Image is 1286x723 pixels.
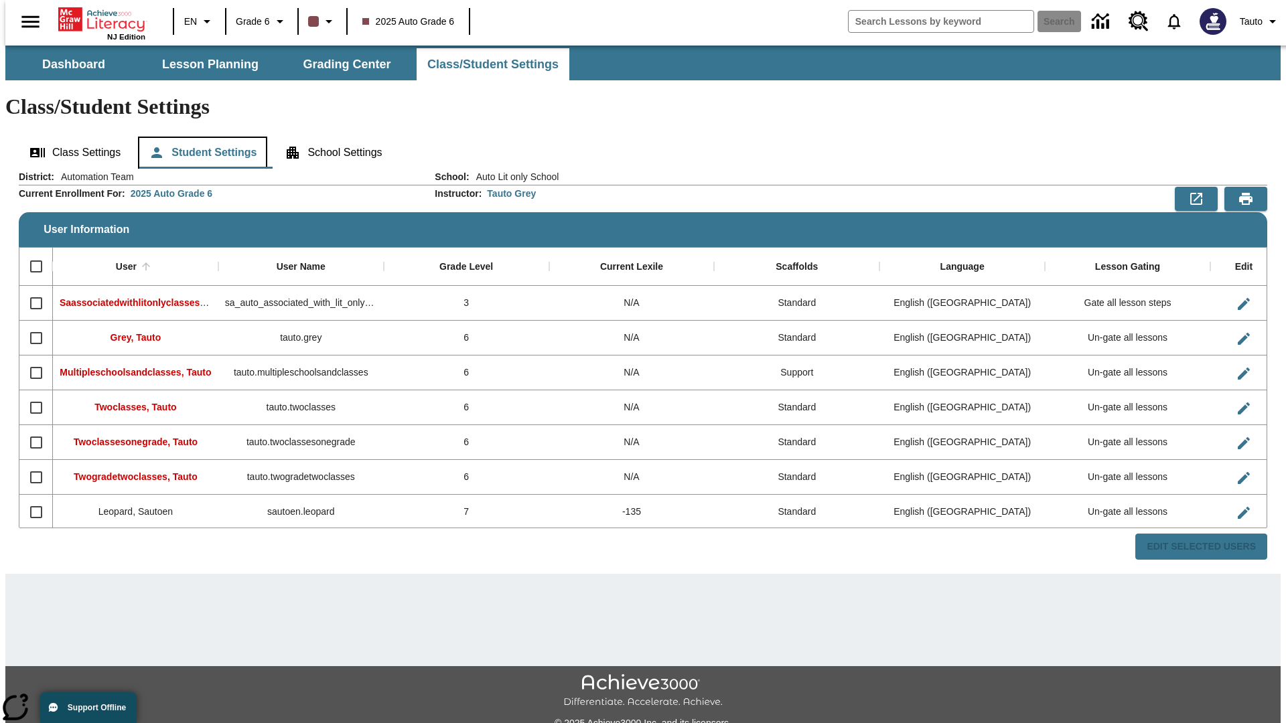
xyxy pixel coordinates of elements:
button: Grading Center [280,48,414,80]
div: N/A [549,425,715,460]
div: tauto.twoclasses [218,390,384,425]
div: Un-gate all lessons [1045,321,1210,355]
span: Grade 6 [236,15,270,29]
span: Twoclasses, Tauto [94,402,176,412]
h1: Class/Student Settings [5,94,1281,119]
div: sa_auto_associated_with_lit_only_classes [218,286,384,321]
img: Avatar [1200,8,1226,35]
div: English (US) [879,460,1045,495]
div: Un-gate all lessons [1045,355,1210,390]
div: User [116,261,137,273]
span: 2025 Auto Grade 6 [362,15,455,29]
span: NJ Edition [107,33,145,41]
div: User Information [19,170,1267,560]
div: English (US) [879,495,1045,530]
button: Edit User [1230,465,1257,491]
span: Twoclassesonegrade, Tauto [74,436,198,447]
div: sautoen.leopard [218,495,384,530]
button: Export to CSV [1175,187,1218,211]
div: tauto.multipleschoolsandclasses [218,355,384,390]
div: Current Lexile [600,261,663,273]
div: 2025 Auto Grade 6 [131,187,212,200]
div: 6 [384,390,549,425]
div: User Name [277,261,326,273]
span: EN [184,15,197,29]
div: SubNavbar [5,46,1281,80]
div: N/A [549,390,715,425]
button: Edit User [1230,325,1257,352]
span: Leopard, Sautoen [98,506,173,517]
button: Grade: Grade 6, Select a grade [230,9,293,33]
input: search field [849,11,1033,32]
div: Lesson Gating [1095,261,1160,273]
span: Grey, Tauto [111,332,161,343]
button: Class/Student Settings [417,48,569,80]
button: Edit User [1230,291,1257,317]
button: Select a new avatar [1192,4,1234,39]
div: Un-gate all lessons [1045,425,1210,460]
button: Class color is dark brown. Change class color [303,9,342,33]
span: User Information [44,224,129,236]
h2: Current Enrollment For : [19,188,125,199]
div: Standard [714,390,879,425]
a: Resource Center, Will open in new tab [1121,3,1157,39]
button: Edit User [1230,430,1257,457]
button: Support Offline [40,692,137,723]
div: Un-gate all lessons [1045,390,1210,425]
div: 6 [384,355,549,390]
div: -135 [549,495,715,530]
h2: Instructor : [435,188,482,199]
div: Standard [714,321,879,355]
button: Lesson Planning [143,48,277,80]
div: English (US) [879,390,1045,425]
div: Tauto Grey [487,187,536,200]
div: Home [58,5,145,41]
span: Auto Lit only School [470,170,559,183]
span: Tauto [1240,15,1263,29]
span: Twogradetwoclasses, Tauto [74,471,198,482]
div: Standard [714,425,879,460]
div: tauto.twoclassesonegrade [218,425,384,460]
div: SubNavbar [5,48,571,80]
div: Un-gate all lessons [1045,495,1210,530]
div: 7 [384,495,549,530]
div: 3 [384,286,549,321]
button: Class Settings [19,137,131,169]
div: Standard [714,460,879,495]
button: Print Preview [1224,187,1267,211]
div: English (US) [879,355,1045,390]
div: English (US) [879,321,1045,355]
div: English (US) [879,286,1045,321]
span: Automation Team [54,170,134,183]
div: tauto.twogradetwoclasses [218,460,384,495]
div: Support [714,355,879,390]
div: Edit [1235,261,1253,273]
div: 6 [384,321,549,355]
button: Student Settings [138,137,267,169]
h2: District : [19,171,54,183]
div: N/A [549,286,715,321]
div: Standard [714,286,879,321]
div: tauto.grey [218,321,384,355]
button: Edit User [1230,395,1257,422]
div: N/A [549,321,715,355]
button: School Settings [274,137,392,169]
button: Dashboard [7,48,141,80]
a: Notifications [1157,4,1192,39]
div: Gate all lesson steps [1045,286,1210,321]
button: Edit User [1230,499,1257,526]
button: Language: EN, Select a language [178,9,221,33]
div: 6 [384,425,549,460]
a: Home [58,6,145,33]
div: N/A [549,460,715,495]
div: Class/Student Settings [19,137,1267,169]
button: Open side menu [11,2,50,42]
span: Support Offline [68,703,126,712]
div: Standard [714,495,879,530]
div: Grade Level [439,261,493,273]
div: Scaffolds [776,261,818,273]
div: Un-gate all lessons [1045,460,1210,495]
h2: School : [435,171,469,183]
div: N/A [549,355,715,390]
a: Data Center [1084,3,1121,40]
